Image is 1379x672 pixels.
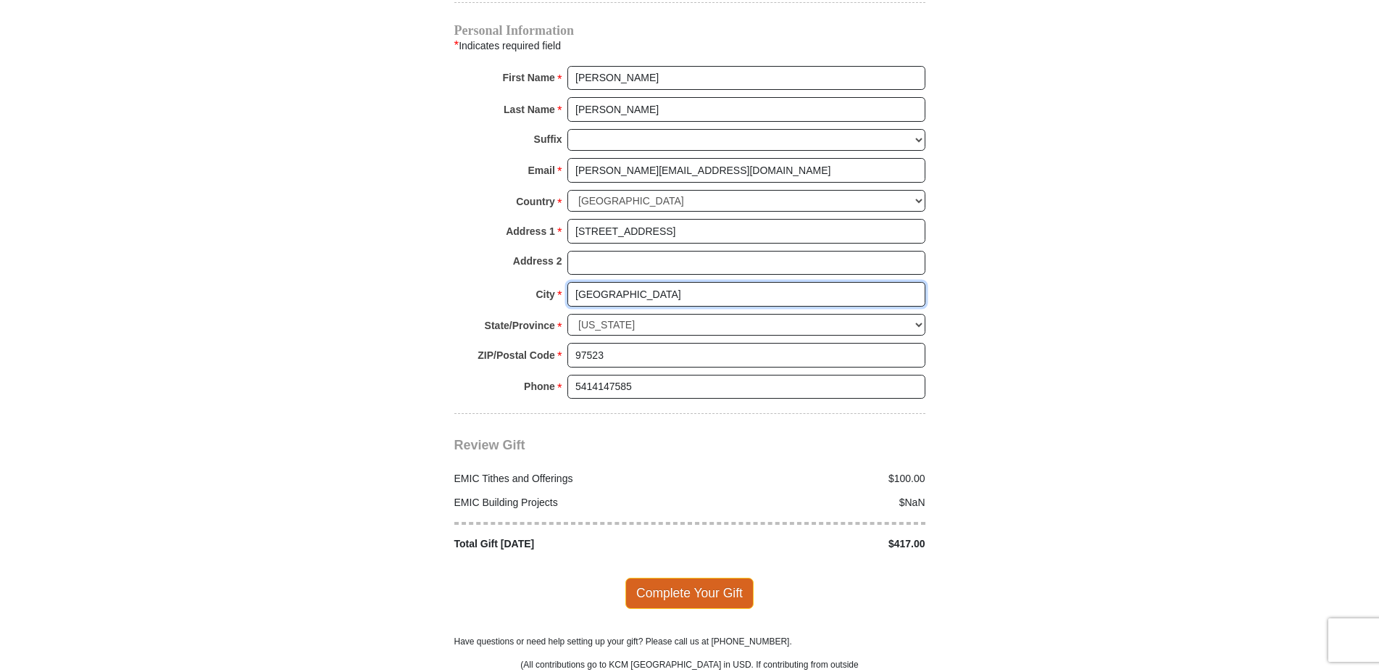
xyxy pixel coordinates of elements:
div: $100.00 [690,471,933,486]
strong: State/Province [485,315,555,336]
div: EMIC Tithes and Offerings [446,471,690,486]
strong: Last Name [504,99,555,120]
div: Total Gift [DATE] [446,536,690,552]
p: Have questions or need help setting up your gift? Please call us at [PHONE_NUMBER]. [454,635,925,648]
span: Complete Your Gift [625,578,754,608]
span: Review Gift [454,438,525,452]
strong: Email [528,160,555,181]
div: Indicates required field [454,36,925,55]
strong: Suffix [534,129,562,149]
strong: Phone [524,376,555,397]
strong: First Name [503,67,555,88]
strong: Address 1 [506,221,555,241]
div: $NaN [690,495,933,510]
div: $417.00 [690,536,933,552]
div: EMIC Building Projects [446,495,690,510]
strong: Country [516,191,555,212]
strong: ZIP/Postal Code [478,345,555,365]
strong: City [536,284,554,304]
strong: Address 2 [513,251,562,271]
h4: Personal Information [454,25,925,36]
